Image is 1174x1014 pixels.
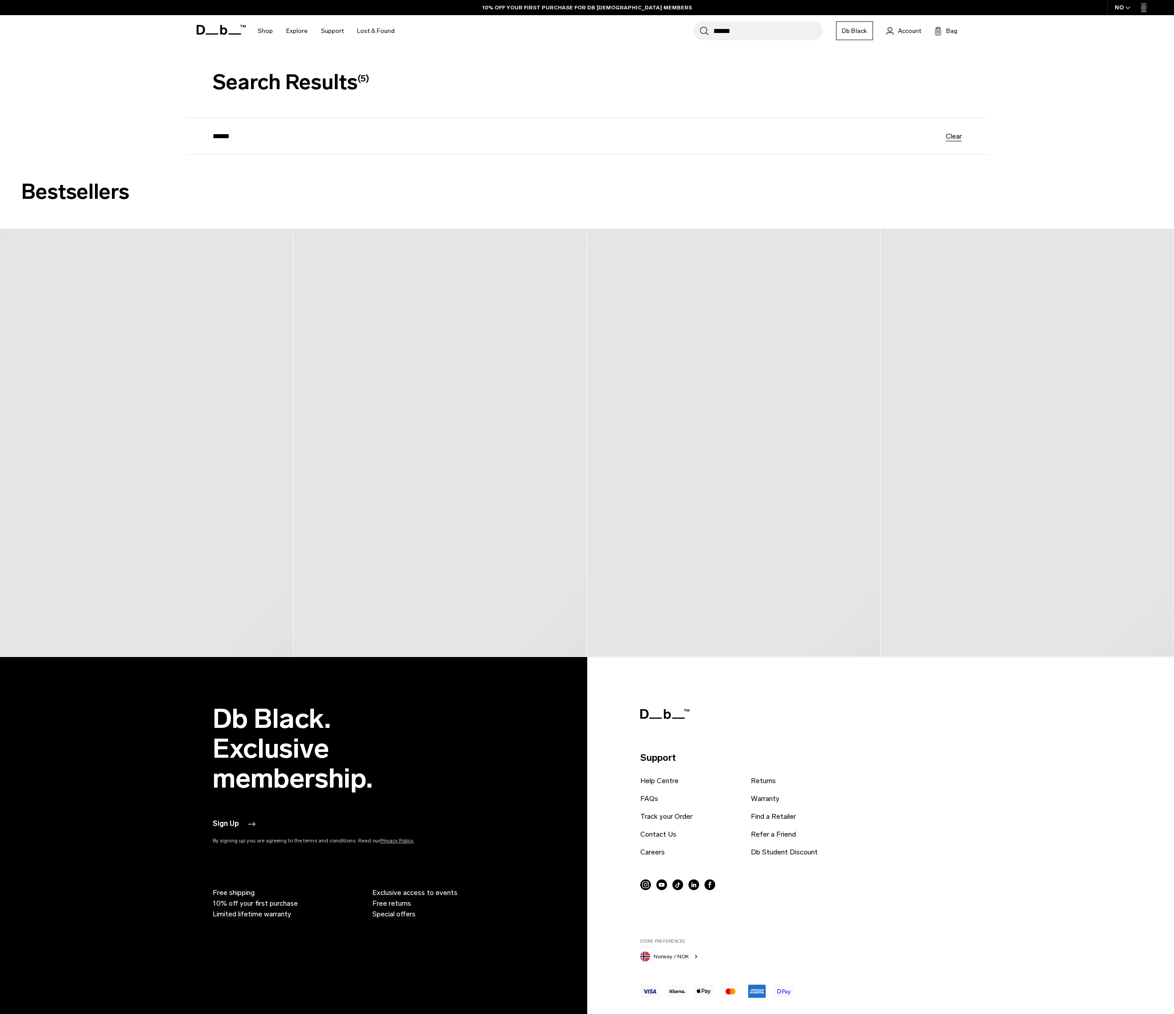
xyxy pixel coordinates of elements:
a: Account [886,25,921,36]
a: Find a Retailer [751,811,796,822]
a: 10% OFF YOUR FIRST PURCHASE FOR DB [DEMOGRAPHIC_DATA] MEMBERS [482,4,692,12]
a: Warranty [751,793,779,804]
nav: Main Navigation [251,15,401,47]
span: Limited lifetime warranty [213,909,291,920]
button: Norway Norway / NOK [640,950,700,961]
span: (5) [358,73,369,84]
a: Shop [258,15,273,47]
span: Account [898,26,921,36]
span: Bag [946,26,957,36]
a: Track your Order [640,811,692,822]
img: Norway [640,952,650,961]
button: Sign Up [213,819,257,829]
a: FAQs [640,793,658,804]
button: Bag [935,25,957,36]
a: Refer a Friend [751,829,796,840]
span: Exclusive access to events [372,887,457,898]
span: 10% off your first purchase [213,898,298,909]
button: Clear [946,132,962,140]
h2: Db Black. Exclusive membership. [213,704,453,793]
a: Explore [286,15,308,47]
a: Help Centre [640,776,679,786]
a: Privacy Policy. [380,837,414,844]
a: Careers [640,847,665,858]
a: Db Black [836,21,873,40]
a: Returns [751,776,776,786]
a: Db Student Discount [751,847,818,858]
p: Support [640,751,952,765]
a: Lost & Found [357,15,395,47]
a: Contact Us [640,829,676,840]
h2: Bestsellers [21,176,1153,208]
a: Support [321,15,344,47]
span: Free returns [372,898,411,909]
p: By signing up you are agreeing to the terms and conditions. Read our [213,837,453,845]
span: Search Results [213,70,369,94]
span: Norway / NOK [654,952,689,961]
span: Free shipping [213,887,255,898]
label: Store Preferences [640,938,952,944]
span: Special offers [372,909,416,920]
